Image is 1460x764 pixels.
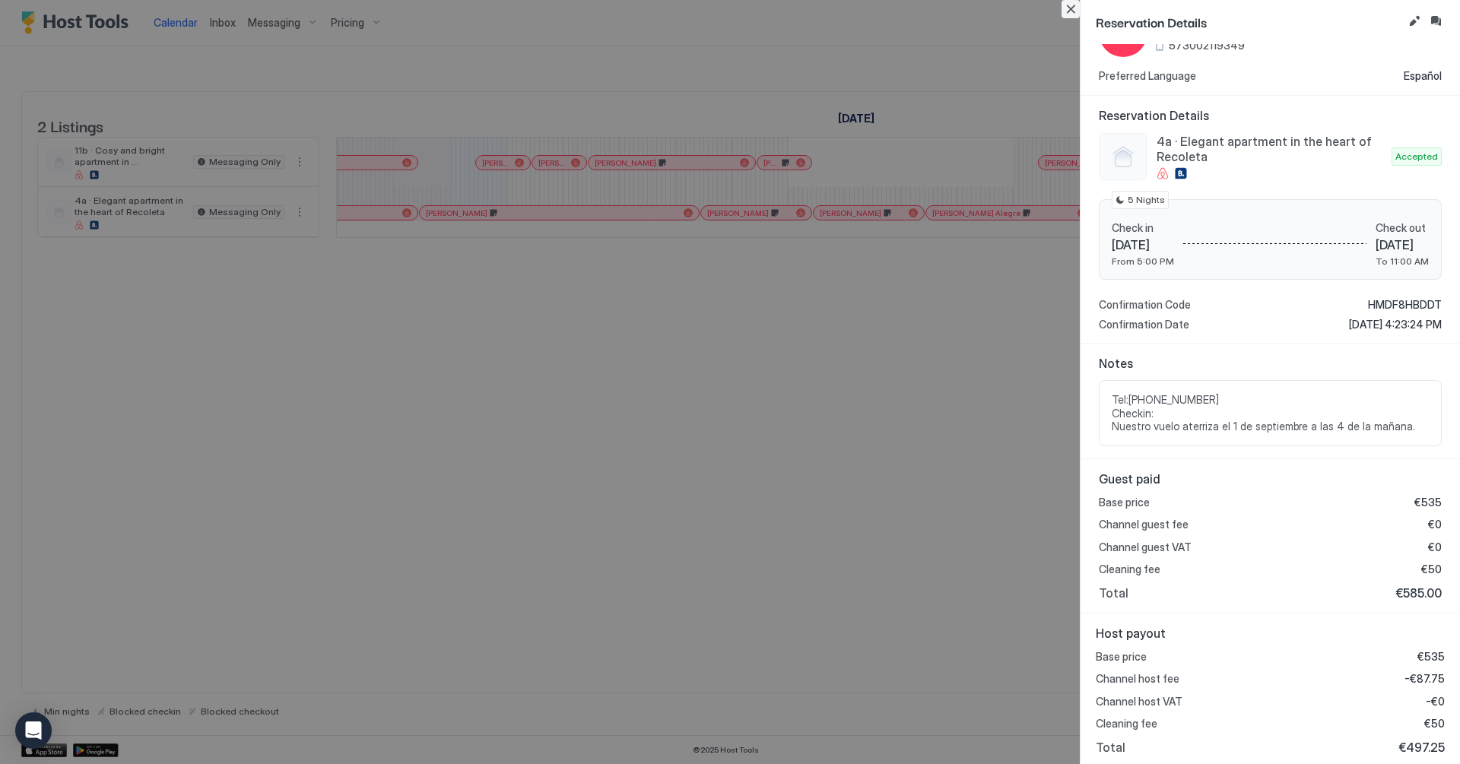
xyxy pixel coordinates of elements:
span: [DATE] [1112,237,1174,252]
span: Channel guest fee [1099,518,1189,531]
span: Confirmation Code [1099,298,1191,312]
span: Cleaning fee [1096,717,1157,731]
span: 4a · Elegant apartment in the heart of Recoleta [1157,134,1385,164]
span: Base price [1096,650,1147,664]
span: To 11:00 AM [1376,255,1429,267]
span: Channel guest VAT [1099,541,1192,554]
span: 5 Nights [1128,193,1165,207]
span: Accepted [1395,150,1438,163]
span: Guest paid [1099,471,1442,487]
span: €497.25 [1398,740,1445,755]
span: €0 [1428,541,1442,554]
span: Cleaning fee [1099,563,1160,576]
button: Inbox [1427,12,1445,30]
span: €585.00 [1395,585,1442,601]
span: Check in [1112,221,1174,235]
span: -€87.75 [1404,672,1445,686]
span: Tel:[PHONE_NUMBER] Checkin: Nuestro vuelo aterriza el 1 de septiembre a las 4 de la mañana. [1112,393,1429,433]
span: Reservation Details [1099,108,1442,123]
span: Check out [1376,221,1429,235]
span: Notes [1099,356,1442,371]
span: €50 [1421,563,1442,576]
button: Edit reservation [1405,12,1423,30]
span: 573002119349 [1169,39,1245,52]
span: Reservation Details [1096,12,1402,31]
span: Total [1099,585,1128,601]
span: €50 [1424,717,1445,731]
span: Base price [1099,496,1150,509]
span: [DATE] 4:23:24 PM [1349,318,1442,331]
span: Channel host fee [1096,672,1179,686]
span: -€0 [1426,695,1445,709]
span: Preferred Language [1099,69,1196,83]
span: Host payout [1096,626,1445,641]
span: From 5:00 PM [1112,255,1174,267]
span: Channel host VAT [1096,695,1182,709]
span: Español [1404,69,1442,83]
span: Total [1096,740,1125,755]
span: €535 [1414,496,1442,509]
span: €535 [1417,650,1445,664]
span: Confirmation Date [1099,318,1189,331]
span: [DATE] [1376,237,1429,252]
div: Open Intercom Messenger [15,712,52,749]
span: €0 [1428,518,1442,531]
span: HMDF8HBDDT [1368,298,1442,312]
